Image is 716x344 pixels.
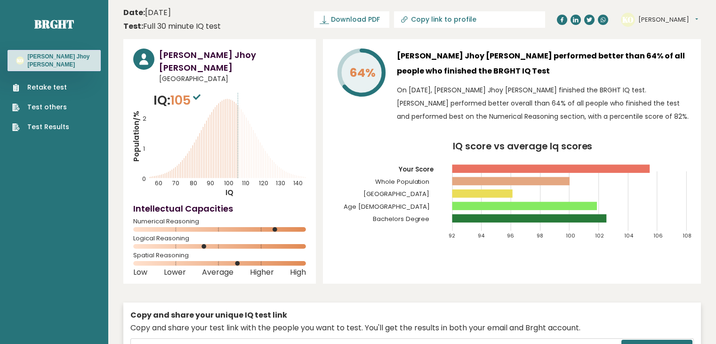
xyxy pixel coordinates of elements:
a: Brght [34,16,74,32]
a: Retake test [12,82,69,92]
tspan: 98 [537,232,543,239]
h4: Intellectual Capacities [133,202,306,215]
tspan: Bachelors Degree [373,214,430,223]
tspan: 100 [224,179,233,187]
span: Download PDF [331,15,380,25]
tspan: 90 [207,179,214,187]
tspan: 140 [293,179,303,187]
p: On [DATE], [PERSON_NAME] Jhoy [PERSON_NAME] finished the BRGHT IQ test. [PERSON_NAME] performed b... [397,83,691,123]
tspan: [GEOGRAPHIC_DATA] [363,189,430,198]
tspan: 108 [683,232,692,239]
a: Test Results [12,122,69,132]
tspan: 130 [276,179,285,187]
tspan: Age [DEMOGRAPHIC_DATA] [344,202,430,211]
text: KO [622,14,634,25]
tspan: 120 [259,179,268,187]
b: Test: [123,21,143,32]
tspan: 80 [190,179,197,187]
tspan: 92 [449,232,455,239]
time: [DATE] [123,7,171,18]
tspan: 110 [242,179,249,187]
tspan: IQ [225,188,233,197]
tspan: 70 [172,179,179,187]
tspan: 60 [155,179,163,187]
span: [GEOGRAPHIC_DATA] [159,74,306,84]
tspan: 0 [142,175,146,183]
span: Logical Reasoning [133,237,306,240]
span: Numerical Reasoning [133,220,306,223]
button: [PERSON_NAME] [638,15,698,25]
span: Higher [250,270,274,274]
span: 105 [170,91,203,109]
span: High [290,270,306,274]
text: KO [17,57,24,64]
tspan: 94 [478,232,485,239]
span: Low [133,270,147,274]
a: Test others [12,102,69,112]
tspan: 1 [143,145,145,153]
h3: [PERSON_NAME] Jhoy [PERSON_NAME] performed better than 64% of all people who finished the BRGHT I... [397,49,691,79]
tspan: 96 [507,232,515,239]
h3: [PERSON_NAME] Jhoy [PERSON_NAME] [159,49,306,74]
tspan: 102 [595,232,604,239]
tspan: Population/% [131,111,141,162]
div: Copy and share your test link with the people you want to test. You'll get the results in both yo... [130,322,694,334]
tspan: 2 [143,115,146,123]
a: Download PDF [314,11,389,28]
tspan: Your Score [398,165,434,174]
p: IQ: [153,91,203,110]
span: Average [202,270,233,274]
h3: [PERSON_NAME] Jhoy [PERSON_NAME] [27,53,92,68]
div: Full 30 minute IQ test [123,21,221,32]
tspan: Whole Population [375,177,430,186]
tspan: 104 [624,232,634,239]
tspan: IQ score vs average Iq scores [453,139,593,153]
span: Lower [164,270,186,274]
tspan: 64% [349,65,376,81]
tspan: 100 [566,232,575,239]
span: Spatial Reasoning [133,254,306,257]
b: Date: [123,7,145,18]
tspan: 106 [654,232,663,239]
div: Copy and share your unique IQ test link [130,310,694,321]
